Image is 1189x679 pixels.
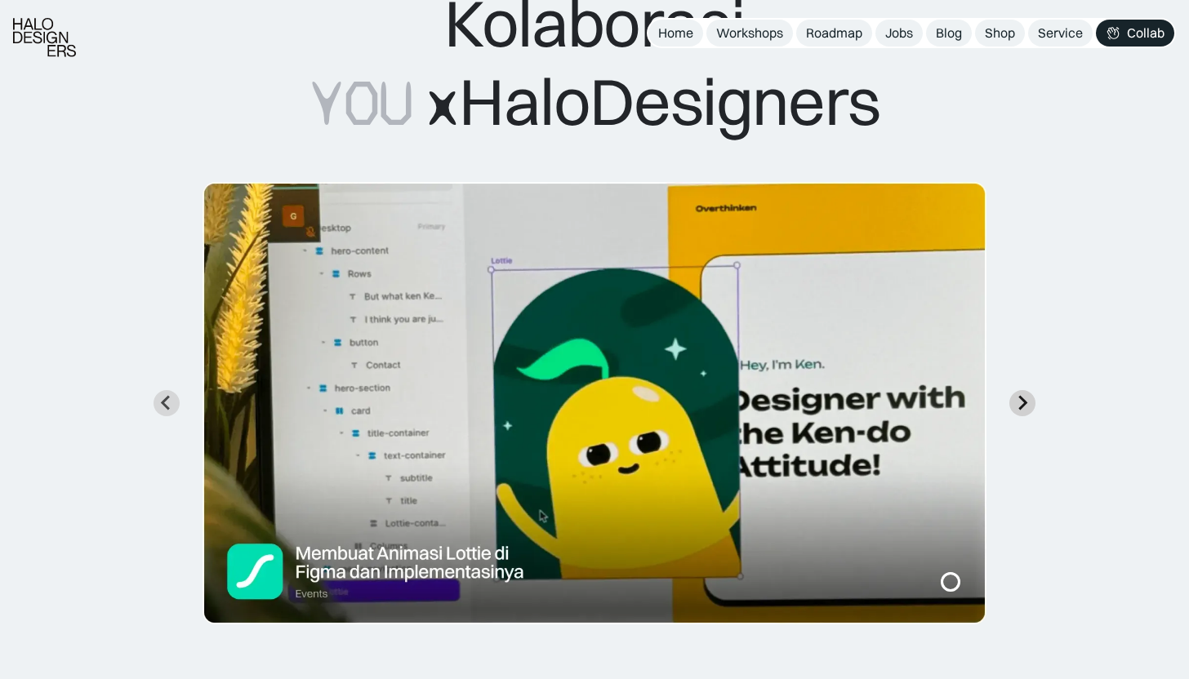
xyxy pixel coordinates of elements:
div: Blog [936,24,962,42]
div: Shop [985,24,1015,42]
div: Roadmap [806,24,862,42]
a: Workshops [706,20,793,47]
div: Service [1038,24,1083,42]
button: Previous slide [154,390,180,416]
div: Jobs [885,24,913,42]
a: Collab [1096,20,1174,47]
div: Collab [1127,24,1165,42]
a: Shop [975,20,1025,47]
a: Roadmap [796,20,872,47]
div: Workshops [716,24,783,42]
a: Jobs [875,20,923,47]
button: Next slide [1009,390,1035,416]
a: Blog [926,20,972,47]
div: Home [658,24,693,42]
span: YOU [309,64,412,143]
a: Service [1028,20,1093,47]
div: 2 of 7 [203,182,986,624]
span: x [425,64,459,143]
a: Home [648,20,703,47]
